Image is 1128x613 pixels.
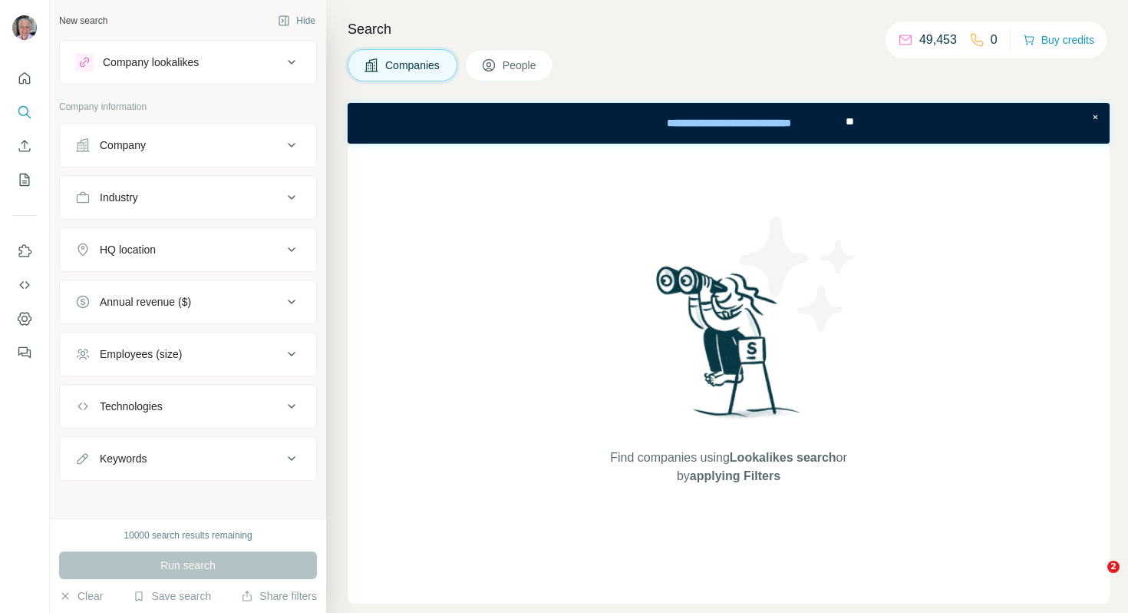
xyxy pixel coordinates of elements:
button: Share filters [241,588,317,604]
button: Company lookalikes [60,44,316,81]
button: Search [12,98,37,126]
p: Company information [59,100,317,114]
span: Companies [385,58,441,73]
button: Use Surfe API [12,271,37,299]
button: Save search [133,588,211,604]
button: Use Surfe on LinkedIn [12,237,37,265]
p: 49,453 [919,31,957,49]
button: Annual revenue ($) [60,283,316,320]
button: Industry [60,179,316,216]
img: Avatar [12,15,37,40]
div: New search [59,14,107,28]
img: Surfe Illustration - Stars [729,205,867,343]
img: Surfe Illustration - Woman searching with binoculars [649,262,809,433]
div: Technologies [100,399,163,414]
iframe: Intercom live chat [1076,561,1113,598]
button: Employees (size) [60,336,316,373]
div: Employees (size) [100,346,182,362]
div: 10000 search results remaining [124,529,252,542]
button: Buy credits [1023,29,1094,51]
span: People [503,58,538,73]
button: Keywords [60,440,316,477]
p: 0 [991,31,998,49]
button: Enrich CSV [12,132,37,160]
button: Hide [267,9,326,32]
span: 2 [1107,561,1120,573]
button: Quick start [12,65,37,92]
div: Company lookalikes [103,55,199,70]
span: Find companies using or by [605,449,851,485]
button: Dashboard [12,305,37,333]
button: Company [60,127,316,164]
iframe: Banner [348,103,1110,144]
span: applying Filters [690,469,780,482]
button: Feedback [12,339,37,366]
button: Clear [59,588,103,604]
div: Keywords [100,451,147,466]
div: Industry [100,190,138,205]
div: HQ location [100,242,156,257]
button: Technologies [60,388,316,425]
div: Company [100,138,146,153]
button: My lists [12,166,37,194]
button: HQ location [60,231,316,268]
h4: Search [348,18,1110,40]
span: Lookalikes search [730,451,836,464]
div: Annual revenue ($) [100,294,191,310]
